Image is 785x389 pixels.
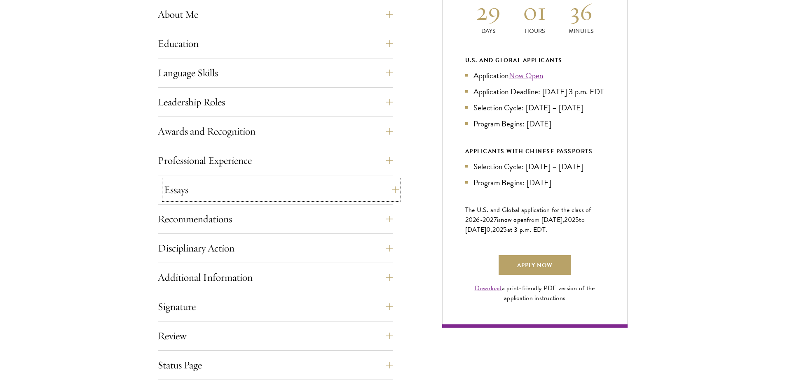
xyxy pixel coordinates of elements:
span: 6 [476,215,480,225]
button: Status Page [158,355,393,375]
span: is [497,215,501,225]
button: Language Skills [158,63,393,83]
li: Program Begins: [DATE] [465,118,605,130]
p: Minutes [558,27,605,35]
li: Selection Cycle: [DATE] – [DATE] [465,102,605,114]
span: , [490,225,492,235]
button: Review [158,326,393,346]
button: Additional Information [158,268,393,287]
span: at 3 p.m. EDT. [507,225,548,235]
span: 7 [494,215,497,225]
button: Disciplinary Action [158,238,393,258]
li: Selection Cycle: [DATE] – [DATE] [465,161,605,172]
span: 202 [492,225,504,235]
li: Application Deadline: [DATE] 3 p.m. EDT [465,86,605,98]
div: APPLICANTS WITH CHINESE PASSPORTS [465,146,605,156]
span: from [DATE], [527,215,564,225]
span: to [DATE] [465,215,585,235]
span: 5 [575,215,579,225]
a: Download [475,283,502,293]
button: Awards and Recognition [158,121,393,141]
li: Program Begins: [DATE] [465,177,605,189]
a: Now Open [509,70,544,82]
button: Signature [158,297,393,317]
button: Professional Experience [158,151,393,170]
span: now open [501,215,527,224]
button: Recommendations [158,209,393,229]
div: a print-friendly PDF version of the application instructions [465,283,605,303]
p: Days [465,27,512,35]
button: Education [158,34,393,54]
button: About Me [158,5,393,24]
span: -202 [480,215,494,225]
span: 0 [486,225,490,235]
button: Leadership Roles [158,92,393,112]
a: Apply Now [499,255,571,275]
p: Hours [511,27,558,35]
button: Essays [164,180,399,200]
span: The U.S. and Global application for the class of 202 [465,205,591,225]
span: 5 [503,225,507,235]
span: 202 [564,215,575,225]
div: U.S. and Global Applicants [465,55,605,65]
li: Application [465,70,605,82]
